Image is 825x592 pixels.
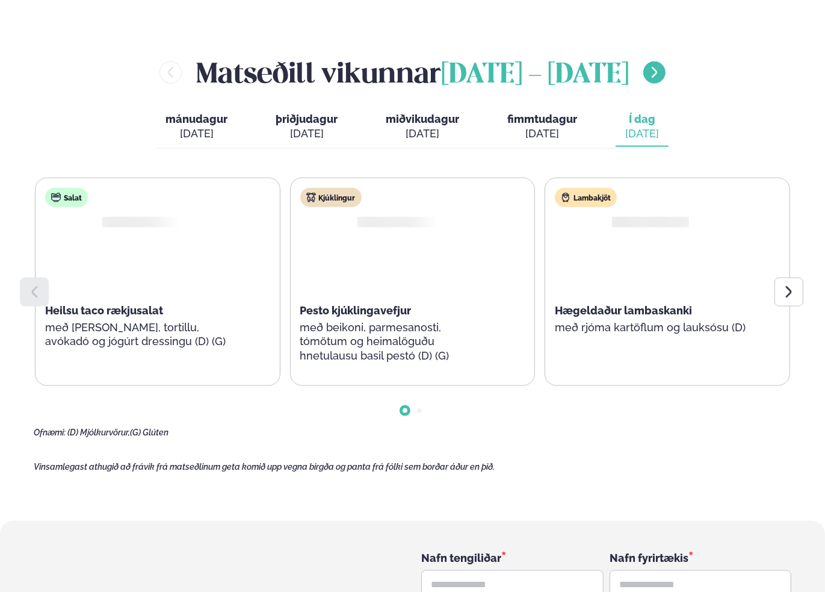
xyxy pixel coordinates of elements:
img: Lamb.svg [561,193,570,202]
div: [DATE] [165,126,227,141]
div: [DATE] [386,126,459,141]
span: Go to slide 2 [417,408,422,413]
button: miðvikudagur [DATE] [376,107,469,147]
div: [DATE] [276,126,338,141]
div: Lambakjöt [555,188,617,207]
div: Nafn fyrirtækis [610,550,791,566]
img: Wraps.png [351,216,421,229]
p: með rjóma kartöflum og lauksósu (D) [555,320,746,335]
p: með [PERSON_NAME], tortillu, avókadó og jógúrt dressingu (D) (G) [45,320,236,349]
span: Vinsamlegast athugið að frávik frá matseðlinum geta komið upp vegna birgða og panta frá fólki sem... [34,462,495,472]
div: [DATE] [507,126,577,141]
button: menu-btn-right [643,61,666,84]
div: Nafn tengiliðar [421,550,603,566]
span: (D) Mjólkurvörur, [67,428,130,437]
img: salad.svg [51,193,61,202]
div: [DATE] [625,126,659,141]
span: Pesto kjúklingavefjur [300,304,412,317]
img: chicken.svg [306,193,316,202]
button: menu-btn-left [159,61,182,84]
span: fimmtudagur [507,113,577,125]
div: Salat [45,188,88,207]
button: mánudagur [DATE] [156,107,237,147]
span: Go to slide 1 [403,408,407,413]
h2: Matseðill vikunnar [196,53,629,92]
span: þriðjudagur [276,113,338,125]
div: Kjúklingur [300,188,362,207]
img: Beef-Meat.png [605,216,696,229]
img: Salad.png [97,216,162,229]
p: með beikoni, parmesanosti, tómötum og heimalöguðu hnetulausu basil pestó (D) (G) [300,320,492,364]
span: miðvikudagur [386,113,459,125]
span: Heilsu taco rækjusalat [45,304,163,317]
button: þriðjudagur [DATE] [266,107,347,147]
span: mánudagur [165,113,227,125]
span: [DATE] - [DATE] [441,62,629,89]
button: fimmtudagur [DATE] [498,107,587,147]
span: (G) Glúten [130,428,168,437]
button: Í dag [DATE] [616,107,669,147]
span: Hægeldaður lambaskanki [555,304,692,317]
span: Í dag [625,112,659,126]
span: Ofnæmi: [34,428,66,437]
